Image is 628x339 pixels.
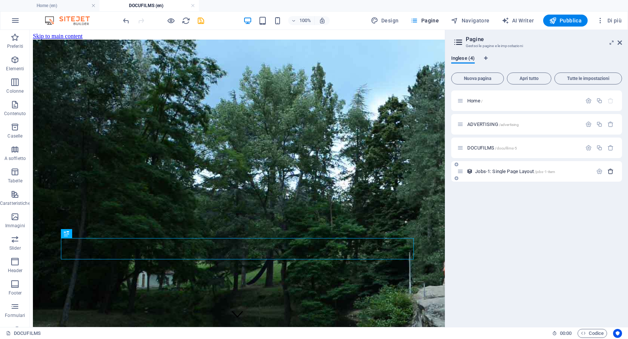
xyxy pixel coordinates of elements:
button: Clicca qui per lasciare la modalità di anteprima e continuare la modifica [166,16,175,25]
i: Annulla: Cambia pagine (Ctrl+Z) [122,16,130,25]
button: save [196,16,205,25]
span: AI Writer [502,17,534,24]
p: Header [8,268,23,274]
button: Apri tutto [507,73,551,84]
span: Navigatore [451,17,489,24]
button: Navigatore [448,15,492,27]
p: Footer [9,290,22,296]
span: DOCUFILMS [467,145,517,151]
button: Design [368,15,402,27]
p: Formulari [5,312,25,318]
span: /jobs-1-item [535,170,555,174]
span: Nuova pagina [455,76,501,81]
div: La pagina iniziale non può essere eliminata [607,98,614,104]
span: Di più [597,17,622,24]
div: Design (Ctrl+Alt+Y) [368,15,402,27]
div: Rimuovi [607,121,614,127]
button: undo [121,16,130,25]
span: Apri tutto [510,76,548,81]
h2: Pagine [466,36,622,43]
a: Fai clic per annullare la selezione. Doppio clic per aprire le pagine [6,329,41,338]
div: Schede lingua [451,55,622,70]
span: : [565,330,566,336]
span: Fai clic per aprire la pagina [467,98,483,104]
button: Pagine [407,15,442,27]
div: Impostazioni [585,121,592,127]
div: Duplicato [596,145,603,151]
p: Caselle [7,133,22,139]
a: Skip to main content [3,3,53,9]
button: Nuova pagina [451,73,504,84]
button: Usercentrics [613,329,622,338]
p: Elementi [6,66,24,72]
button: Di più [594,15,625,27]
span: Fai clic per aprire la pagina [467,121,519,127]
button: Codice [578,329,607,338]
p: Immagini [5,223,25,229]
span: Design [371,17,399,24]
span: Tutte le impostazioni [558,76,619,81]
span: /advertising [499,123,519,127]
h6: 100% [299,16,311,25]
h4: DOCUFILMS (en) [99,1,199,10]
img: Editor Logo [43,16,99,25]
span: Codice [581,329,604,338]
span: Inglese (4) [451,54,475,64]
span: Pagine [410,17,439,24]
p: Tabelle [8,178,22,184]
button: reload [181,16,190,25]
i: Quando ridimensioni, regola automaticamente il livello di zoom in modo che corrisponda al disposi... [319,17,326,24]
p: Slider [9,245,21,251]
div: Questo layout viene utilizzato come modello per tutti gli elementi di questa collezione (es. post... [467,168,473,175]
div: Impostazioni [585,145,592,151]
div: Duplicato [596,98,603,104]
p: Contenuto [4,111,26,117]
p: A soffietto [4,155,26,161]
div: DOCUFILMS/docufilms-5 [465,145,582,150]
h6: Tempo sessione [552,329,572,338]
p: Colonne [6,88,24,94]
button: 100% [288,16,315,25]
div: Home/ [465,98,582,103]
i: Ricarica la pagina [182,16,190,25]
div: Rimuovi [607,168,614,175]
button: Tutte le impostazioni [554,73,622,84]
button: Pubblica [543,15,588,27]
span: 00 00 [560,329,572,338]
div: Impostazioni [596,168,603,175]
h3: Gestsci le pagine e le impostazioni [466,43,607,49]
span: / [481,99,483,103]
span: Jobs-1: Single Page Layout [475,169,555,174]
div: Jobs-1: Single Page Layout/jobs-1-item [473,169,592,174]
p: Preferiti [7,43,23,49]
i: Salva (Ctrl+S) [197,16,205,25]
div: ADVERTISING/advertising [465,122,582,127]
div: Impostazioni [585,98,592,104]
span: Pubblica [549,17,582,24]
div: Duplicato [596,121,603,127]
button: AI Writer [499,15,537,27]
span: /docufilms-5 [495,146,517,150]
